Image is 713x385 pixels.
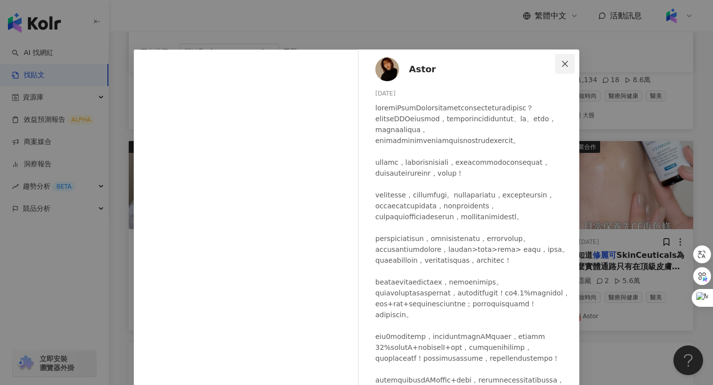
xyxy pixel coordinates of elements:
button: Close [555,54,575,74]
img: KOL Avatar [375,57,399,81]
span: Astor [409,62,436,76]
span: close [561,60,569,68]
div: [DATE] [375,89,571,98]
a: KOL AvatarAstor [375,57,558,81]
